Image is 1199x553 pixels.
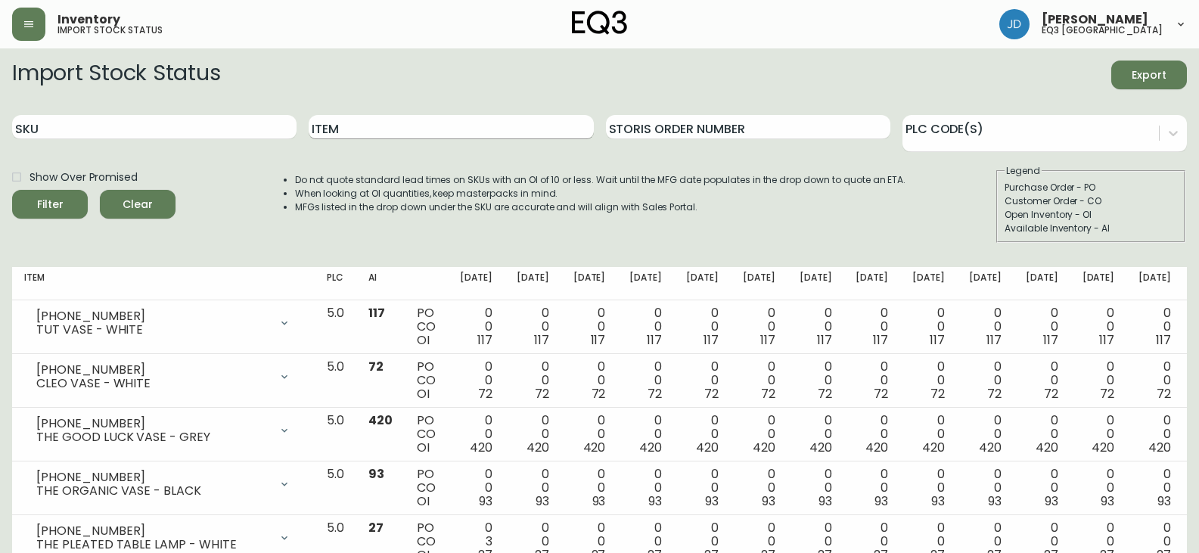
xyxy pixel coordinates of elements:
div: 0 0 [460,360,492,401]
span: 117 [817,331,832,349]
span: 420 [696,439,719,456]
div: 0 0 [686,360,719,401]
th: [DATE] [843,267,900,300]
div: 0 0 [573,360,606,401]
span: 93 [818,492,832,510]
li: MFGs listed in the drop down under the SKU are accurate and will align with Sales Portal. [295,200,906,214]
span: 93 [648,492,662,510]
div: Purchase Order - PO [1005,181,1177,194]
div: 0 0 [856,414,888,455]
div: 0 0 [912,306,945,347]
span: 117 [760,331,775,349]
div: 0 0 [1026,468,1058,508]
th: [DATE] [1070,267,1127,300]
span: 72 [818,385,832,402]
div: 0 0 [969,468,1002,508]
th: [DATE] [1126,267,1183,300]
span: 72 [930,385,945,402]
div: 0 0 [517,468,549,508]
span: 117 [591,331,606,349]
div: 0 0 [1083,468,1115,508]
td: 5.0 [315,300,356,354]
span: 420 [753,439,775,456]
button: Export [1111,61,1187,89]
div: 0 0 [629,360,662,401]
span: 72 [368,358,384,375]
span: Clear [112,195,163,214]
div: 0 0 [460,468,492,508]
span: 93 [368,465,384,483]
div: 0 0 [629,306,662,347]
div: 0 0 [743,468,775,508]
span: 117 [647,331,662,349]
div: PO CO [417,306,436,347]
span: 420 [979,439,1002,456]
th: AI [356,267,405,300]
span: 117 [477,331,492,349]
h2: Import Stock Status [12,61,220,89]
span: 117 [930,331,945,349]
td: 5.0 [315,461,356,515]
div: 0 0 [912,360,945,401]
span: OI [417,385,430,402]
span: 72 [648,385,662,402]
span: 117 [1099,331,1114,349]
div: 0 0 [800,468,832,508]
span: 93 [705,492,719,510]
div: Customer Order - CO [1005,194,1177,208]
div: 0 0 [800,306,832,347]
div: [PHONE_NUMBER] [36,309,269,323]
div: 0 0 [1083,360,1115,401]
span: 93 [1045,492,1058,510]
button: Clear [100,190,176,219]
div: [PHONE_NUMBER] [36,471,269,484]
div: 0 0 [686,306,719,347]
div: 0 0 [969,306,1002,347]
div: 0 0 [517,414,549,455]
span: 72 [1157,385,1171,402]
div: PO CO [417,414,436,455]
th: [DATE] [561,267,618,300]
span: 117 [368,304,385,322]
div: 0 0 [517,360,549,401]
th: [DATE] [674,267,731,300]
span: Inventory [57,14,120,26]
div: 0 0 [629,468,662,508]
span: 93 [592,492,606,510]
span: 93 [931,492,945,510]
td: 5.0 [315,354,356,408]
div: [PHONE_NUMBER] [36,524,269,538]
span: [PERSON_NAME] [1042,14,1148,26]
span: 93 [874,492,888,510]
span: 93 [536,492,549,510]
div: 0 0 [686,414,719,455]
div: 0 0 [1138,306,1171,347]
div: 0 0 [1083,414,1115,455]
div: 0 0 [743,414,775,455]
div: [PHONE_NUMBER]TUT VASE - WHITE [24,306,303,340]
span: 420 [583,439,606,456]
div: 0 0 [856,306,888,347]
div: 0 0 [573,306,606,347]
th: [DATE] [617,267,674,300]
div: [PHONE_NUMBER]CLEO VASE - WHITE [24,360,303,393]
span: Export [1123,66,1175,85]
div: PO CO [417,360,436,401]
div: 0 0 [1026,360,1058,401]
span: 420 [809,439,832,456]
span: 72 [874,385,888,402]
div: 0 0 [573,414,606,455]
div: Available Inventory - AI [1005,222,1177,235]
th: [DATE] [787,267,844,300]
button: Filter [12,190,88,219]
span: 117 [986,331,1002,349]
div: 0 0 [800,360,832,401]
span: 72 [592,385,606,402]
div: 0 0 [573,468,606,508]
span: 72 [478,385,492,402]
li: When looking at OI quantities, keep masterpacks in mind. [295,187,906,200]
span: OI [417,331,430,349]
div: 0 0 [743,306,775,347]
div: TUT VASE - WHITE [36,323,269,337]
div: 0 0 [1026,414,1058,455]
